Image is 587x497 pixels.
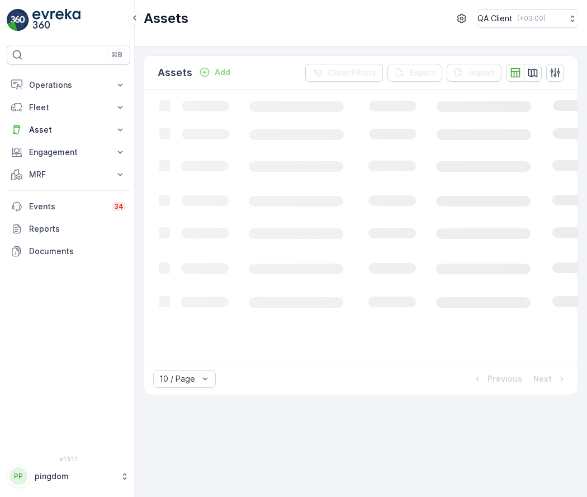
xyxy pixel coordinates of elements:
a: Reports [7,218,130,240]
button: Clear Filters [305,64,383,82]
button: Previous [471,372,523,386]
p: Add [215,67,230,78]
p: ( +03:00 ) [517,14,546,23]
p: ⌘B [111,50,122,59]
p: Documents [29,246,126,257]
span: v 1.51.1 [7,456,130,462]
p: Reports [29,223,126,235]
button: Engagement [7,141,130,163]
p: pingdom [35,471,115,482]
p: Engagement [29,147,108,158]
img: logo [7,9,29,31]
p: Operations [29,79,108,91]
a: Documents [7,240,130,262]
button: Import [447,64,501,82]
p: Assets [144,10,188,27]
button: MRF [7,163,130,186]
p: Clear Filters [328,67,376,78]
button: Next [532,372,569,386]
button: Fleet [7,96,130,119]
p: Fleet [29,102,108,113]
p: Next [533,373,552,385]
p: Import [469,67,495,78]
p: Previous [487,373,522,385]
p: MRF [29,169,108,180]
button: Operations [7,74,130,96]
button: Export [387,64,442,82]
div: PP [10,467,27,485]
p: 34 [114,202,124,211]
p: QA Client [477,13,513,24]
a: Events34 [7,195,130,218]
button: Asset [7,119,130,141]
button: QA Client(+03:00) [477,9,578,28]
p: Assets [158,65,192,81]
p: Export [410,67,435,78]
button: Add [195,65,235,79]
button: PPpingdom [7,465,130,488]
img: logo_light-DOdMpM7g.png [32,9,81,31]
p: Events [29,201,105,212]
p: Asset [29,124,108,135]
